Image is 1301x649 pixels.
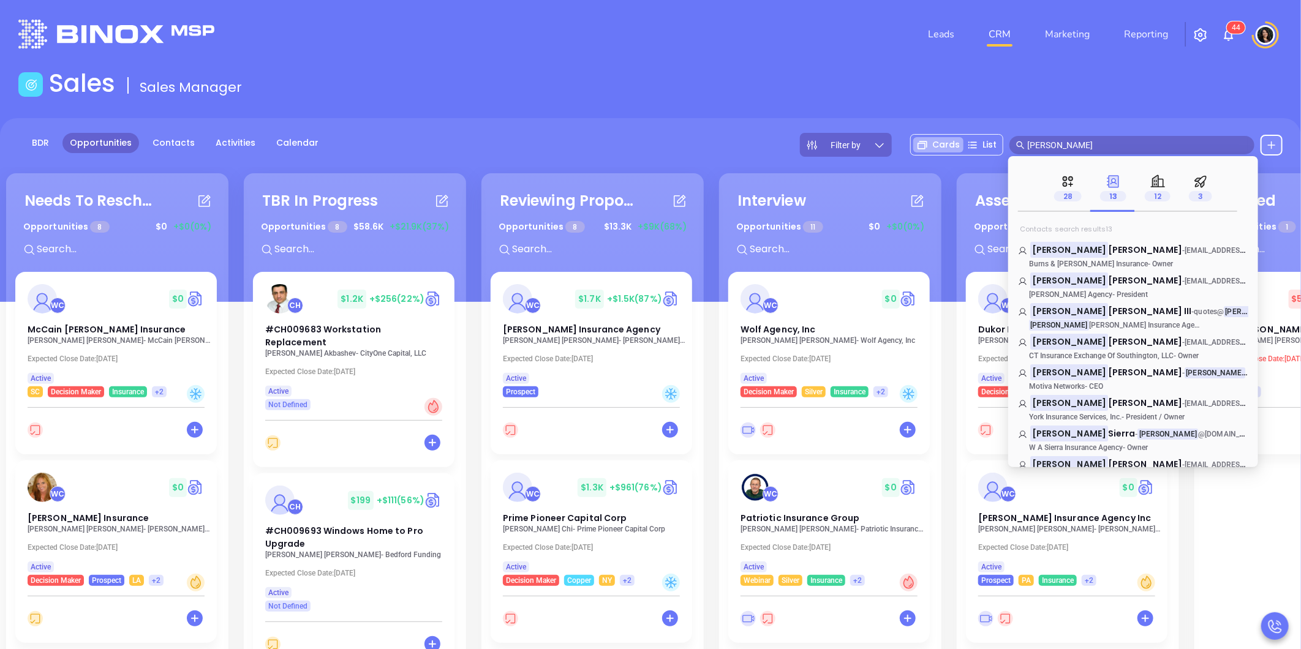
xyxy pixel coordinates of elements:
[1194,307,1224,316] span: quotes@
[1224,306,1284,318] mark: [PERSON_NAME]
[1137,429,1198,440] mark: [PERSON_NAME]
[744,560,764,574] span: Active
[28,543,211,552] p: Expected Close Date: [DATE]
[1018,397,1248,421] a: [PERSON_NAME][PERSON_NAME]-[EMAIL_ADDRESS][DOMAIN_NAME]York Insurance Services, Inc.- President /...
[602,574,612,587] span: NY
[1185,367,1245,379] mark: [PERSON_NAME]
[23,216,110,238] p: Opportunities
[763,486,779,502] div: Walter Contreras
[662,574,680,591] div: Cold
[424,398,442,416] div: Hot
[15,460,219,649] div: profileWalter Contreras$0Circle dollar[PERSON_NAME] Insurance[PERSON_NAME] [PERSON_NAME]- [PERSON...
[265,323,381,348] span: #CH009683 Workstation Replacement
[1030,456,1108,471] mark: [PERSON_NAME]
[601,217,635,236] span: $ 13.3K
[28,525,211,533] p: Pattie Jones - Reed Insurance
[187,385,205,403] div: Cold
[1040,22,1095,47] a: Marketing
[253,182,457,272] div: TBR In ProgressOpportunities 8$58.6K+$21.9K(37%)
[1108,336,1182,348] span: [PERSON_NAME]
[265,486,295,515] img: #CH009693 Windows Home to Pro Upgrade
[1000,298,1016,313] div: Walter Contreras
[736,216,823,238] p: Opportunities
[1018,336,1248,342] p: Walter Tregoning
[1137,574,1155,591] div: Warm
[923,22,959,47] a: Leads
[966,182,1170,272] div: Assessment In ProgressOpportunities 8$500+$350(70%)
[782,574,799,587] span: Silver
[15,460,217,586] a: profileWalter Contreras$0Circle dollar[PERSON_NAME] Insurance[PERSON_NAME] [PERSON_NAME]- [PERSON...
[803,221,823,233] span: 11
[741,336,924,345] p: Connie Caputo - Wolf Agency, Inc
[1227,21,1245,34] sup: 44
[1016,141,1025,149] span: search
[1018,305,1248,329] a: [PERSON_NAME][PERSON_NAME] III-quotes@[PERSON_NAME][PERSON_NAME][PERSON_NAME] Insurance Agency- O...
[1256,25,1275,45] img: user
[978,525,1162,533] p: Steve Straub - Straub Insurance Agency Inc
[491,272,692,397] a: profileWalter Contreras$1.7K+$1.5K(87%)Circle dollar[PERSON_NAME] Insurance Agency[PERSON_NAME] [...
[1018,458,1248,464] p: Walter Greer
[1108,458,1182,470] span: [PERSON_NAME]
[853,574,862,587] span: +2
[1030,303,1108,318] mark: [PERSON_NAME]
[567,574,591,587] span: Copper
[834,385,865,399] span: Insurance
[932,138,960,151] span: Cards
[662,478,680,497] a: Quote
[1189,191,1212,201] span: 3
[1018,244,1248,250] p: Walter Cotter
[28,512,149,524] span: Reed Insurance
[974,216,1060,238] p: Opportunities
[1108,274,1182,287] span: [PERSON_NAME]
[981,385,1031,399] span: Decision Maker
[1029,351,1174,360] span: CT Insurance Exchange Of Southington, LLC
[1030,426,1108,441] mark: [PERSON_NAME]
[28,284,57,313] img: McCain Atkinson Insurance
[50,298,66,313] div: Walter Contreras
[500,190,635,212] div: Reviewing Proposal
[51,385,101,399] span: Decision Maker
[1135,427,1262,440] span: -
[984,22,1016,47] a: CRM
[92,574,121,587] span: Prospect
[578,478,606,497] span: $ 1.3K
[882,478,900,497] span: $ 0
[328,221,347,233] span: 8
[1108,427,1136,440] span: Sierra
[900,290,918,308] a: Quote
[1018,351,1202,360] p: - Owner
[1018,366,1248,372] p: Walter Contreras
[49,69,115,98] h1: Sales
[728,272,930,397] a: profileWalter Contreras$0Circle dollarWolf Agency, Inc[PERSON_NAME] [PERSON_NAME]- Wolf Agency, I...
[503,284,532,313] img: Wolfson Keegan Insurance Agency
[744,385,794,399] span: Decision Maker
[348,491,374,510] span: $ 199
[253,473,454,612] a: profileCarla Humber$199+$111(56%)Circle dollar#CH009693 Windows Home to Pro Upgrade[PERSON_NAME] ...
[728,460,930,586] a: profileWalter Contreras$0Circle dollarPatriotic Insurance Group[PERSON_NAME] [PERSON_NAME]- Patri...
[525,486,541,502] div: Walter Contreras
[265,284,295,313] img: #CH009683 Workstation Replacement
[525,298,541,313] div: Walter Contreras
[287,499,303,515] div: Carla Humber
[978,336,1162,345] p: Abraham Sillah - Dukor Insurance Agency
[1108,244,1182,256] span: [PERSON_NAME]
[763,298,779,313] div: Walter Contreras
[609,481,662,493] span: +$961 (76%)
[338,290,366,309] span: $ 1.2K
[28,355,211,363] p: Expected Close Date: [DATE]
[132,574,141,587] span: LA
[187,290,205,308] img: Quote
[1030,272,1108,288] mark: [PERSON_NAME]
[900,478,918,497] img: Quote
[491,460,695,649] div: profileWalter Contreras$1.3K+$961(76%)Circle dollarPrime Pioneer Capital Corp[PERSON_NAME] Chi- P...
[1029,413,1122,421] span: York Insurance Services, Inc.
[153,217,170,236] span: $ 0
[268,385,288,398] span: Active
[28,336,211,345] p: David Atkinson - McCain Atkinson Insurance
[253,272,457,473] div: profileCarla Humber$1.2K+$256(22%)Circle dollar#CH009683 Workstation Replacement[PERSON_NAME] Akb...
[737,190,806,212] div: Interview
[31,372,51,385] span: Active
[981,574,1011,587] span: Prospect
[503,355,687,363] p: Expected Close Date: [DATE]
[491,272,695,460] div: profileWalter Contreras$1.7K+$1.5K(87%)Circle dollar[PERSON_NAME] Insurance Agency[PERSON_NAME] [...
